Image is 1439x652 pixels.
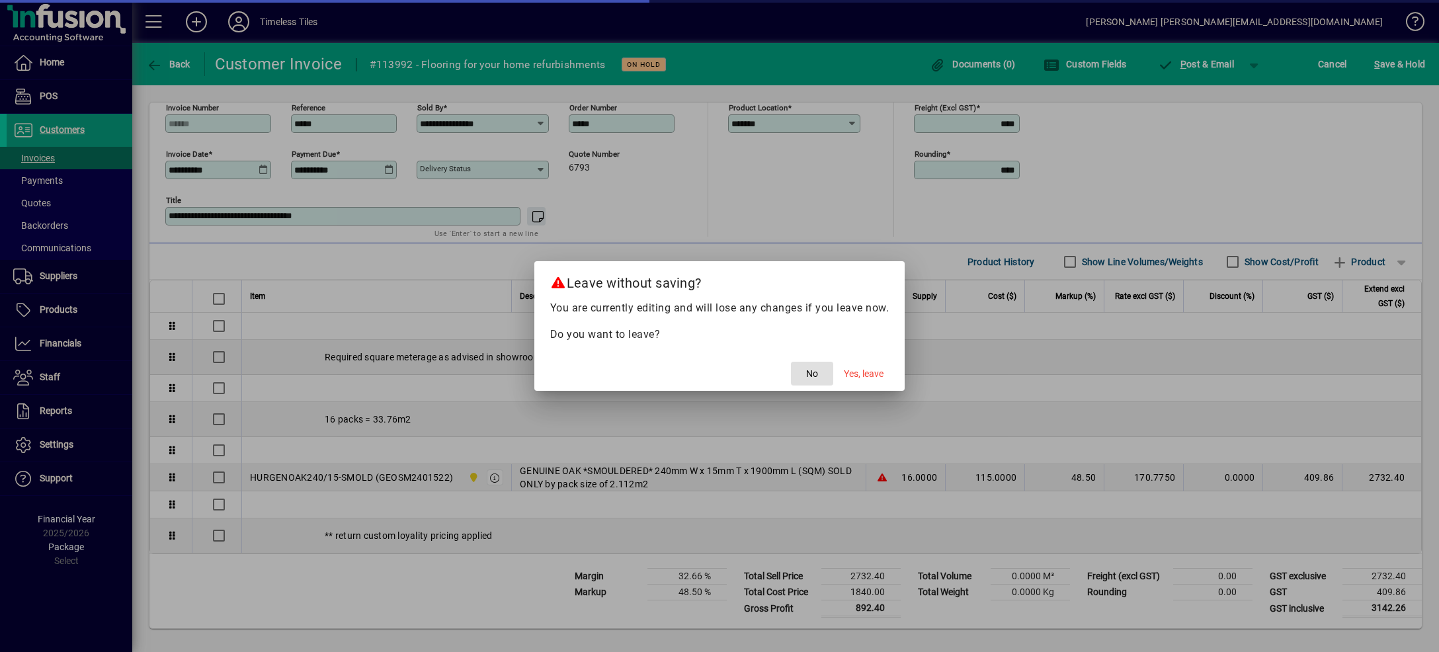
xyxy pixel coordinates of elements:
h2: Leave without saving? [534,261,905,300]
p: You are currently editing and will lose any changes if you leave now. [550,300,889,316]
button: Yes, leave [839,362,889,386]
button: No [791,362,833,386]
span: No [806,367,818,381]
span: Yes, leave [844,367,884,381]
p: Do you want to leave? [550,327,889,343]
